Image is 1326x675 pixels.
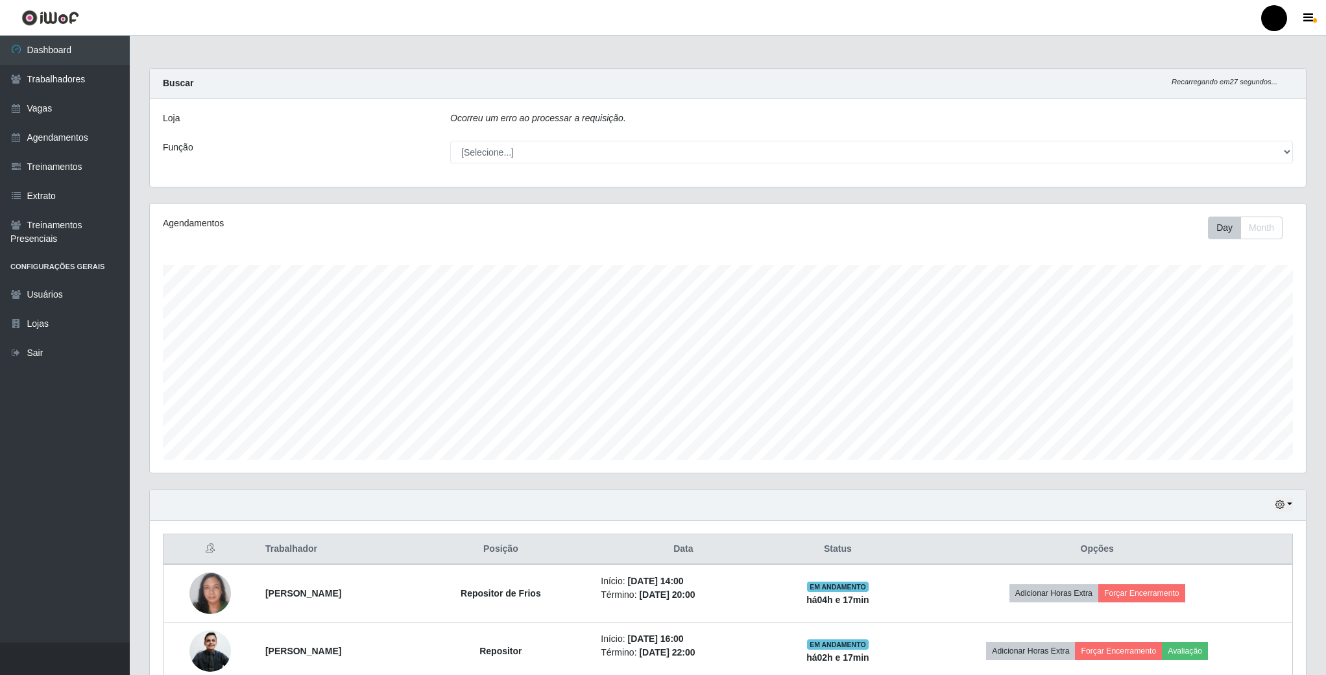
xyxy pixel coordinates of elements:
[163,141,193,154] label: Função
[601,646,765,659] li: Término:
[265,646,341,656] strong: [PERSON_NAME]
[461,588,541,598] strong: Repositor de Frios
[1240,217,1283,239] button: Month
[258,534,408,565] th: Trabalhador
[628,634,684,644] time: [DATE] 16:00
[450,113,626,123] i: Ocorreu um erro ao processar a requisição.
[163,112,180,125] label: Loja
[601,632,765,646] li: Início:
[163,217,622,230] div: Agendamentos
[189,629,231,674] img: 1625782717345.jpeg
[189,573,231,614] img: 1731531704923.jpeg
[773,534,902,565] th: Status
[1075,642,1162,660] button: Forçar Encerramento
[628,576,684,586] time: [DATE] 14:00
[479,646,522,656] strong: Repositor
[902,534,1292,565] th: Opções
[1208,217,1241,239] button: Day
[265,588,341,598] strong: [PERSON_NAME]
[639,589,695,600] time: [DATE] 20:00
[806,652,869,663] strong: há 02 h e 17 min
[1172,78,1277,86] i: Recarregando em 27 segundos...
[593,534,773,565] th: Data
[601,574,765,588] li: Início:
[806,595,869,605] strong: há 04 h e 17 min
[807,639,869,650] span: EM ANDAMENTO
[163,78,193,88] strong: Buscar
[807,582,869,592] span: EM ANDAMENTO
[639,647,695,657] time: [DATE] 22:00
[1208,217,1283,239] div: First group
[601,588,765,602] li: Término:
[1009,584,1098,602] button: Adicionar Horas Extra
[1162,642,1208,660] button: Avaliação
[1098,584,1185,602] button: Forçar Encerramento
[1208,217,1293,239] div: Toolbar with button groups
[21,10,79,26] img: CoreUI Logo
[408,534,593,565] th: Posição
[986,642,1075,660] button: Adicionar Horas Extra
